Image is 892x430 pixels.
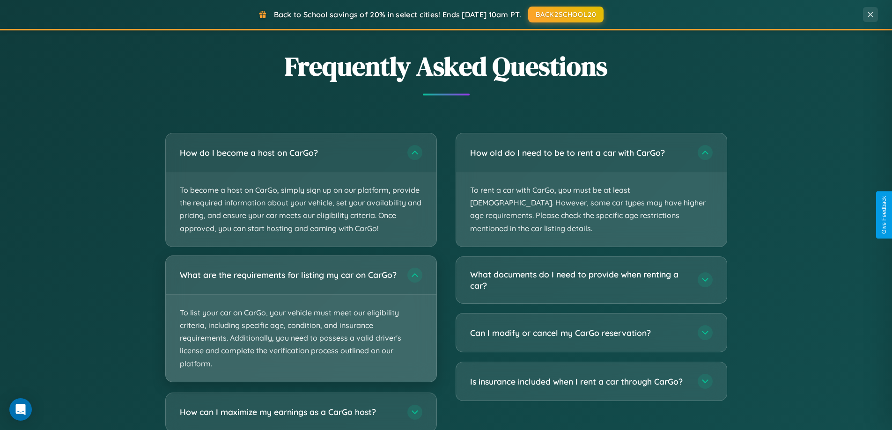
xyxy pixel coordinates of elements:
h3: Is insurance included when I rent a car through CarGo? [470,376,688,387]
h3: What are the requirements for listing my car on CarGo? [180,269,398,281]
div: Open Intercom Messenger [9,398,32,421]
h3: Can I modify or cancel my CarGo reservation? [470,327,688,339]
p: To list your car on CarGo, your vehicle must meet our eligibility criteria, including specific ag... [166,295,436,382]
button: BACK2SCHOOL20 [528,7,604,22]
h3: How old do I need to be to rent a car with CarGo? [470,147,688,159]
span: Back to School savings of 20% in select cities! Ends [DATE] 10am PT. [274,10,521,19]
p: To become a host on CarGo, simply sign up on our platform, provide the required information about... [166,172,436,247]
p: To rent a car with CarGo, you must be at least [DEMOGRAPHIC_DATA]. However, some car types may ha... [456,172,727,247]
div: Give Feedback [881,196,887,234]
h2: Frequently Asked Questions [165,48,727,84]
h3: How do I become a host on CarGo? [180,147,398,159]
h3: How can I maximize my earnings as a CarGo host? [180,406,398,418]
h3: What documents do I need to provide when renting a car? [470,269,688,292]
